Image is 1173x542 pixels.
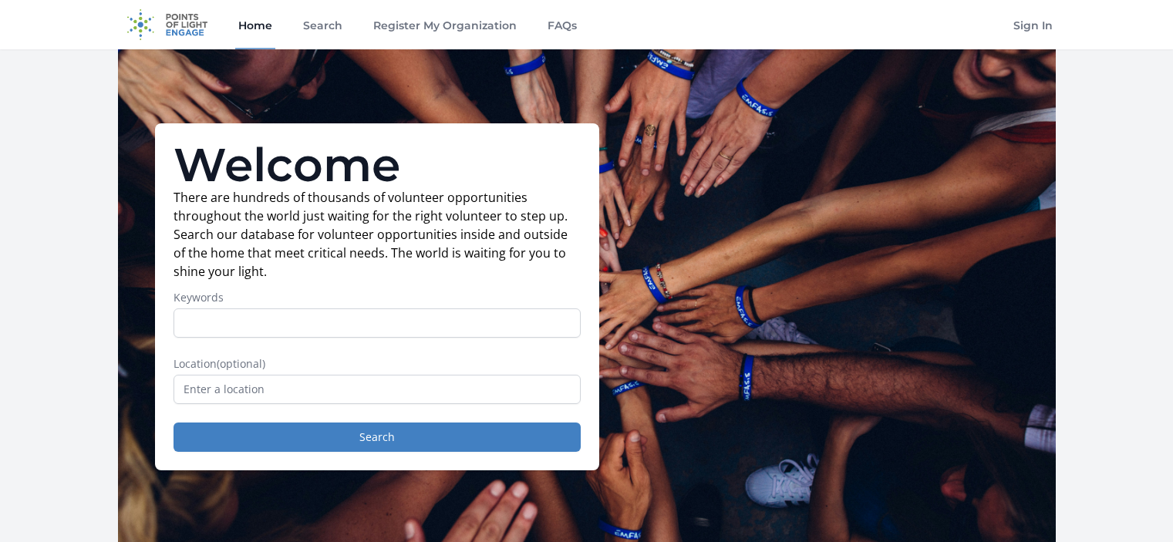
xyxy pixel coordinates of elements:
[174,142,581,188] h1: Welcome
[174,188,581,281] p: There are hundreds of thousands of volunteer opportunities throughout the world just waiting for ...
[174,290,581,305] label: Keywords
[217,356,265,371] span: (optional)
[174,422,581,452] button: Search
[174,356,581,372] label: Location
[174,375,581,404] input: Enter a location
